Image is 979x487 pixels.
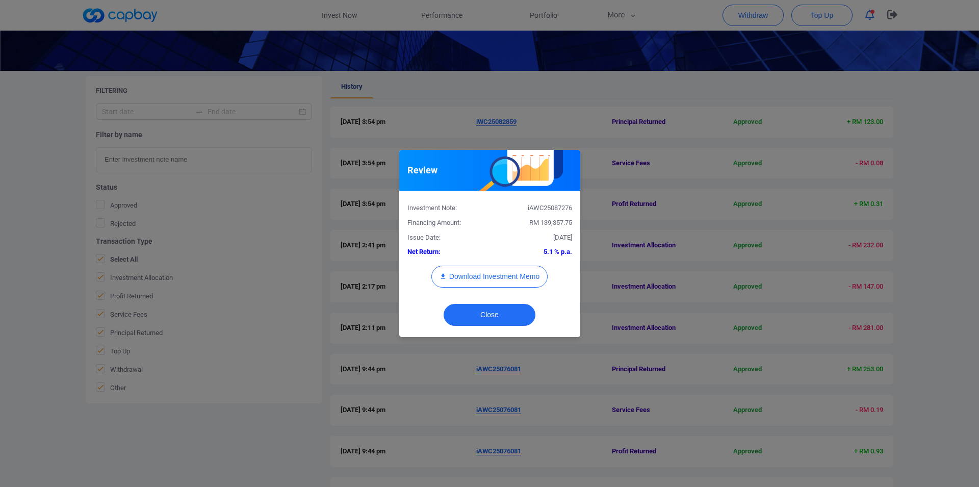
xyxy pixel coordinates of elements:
[489,203,580,214] div: iAWC25087276
[489,233,580,243] div: [DATE]
[400,247,490,258] div: Net Return:
[400,203,490,214] div: Investment Note:
[400,218,490,228] div: Financing Amount:
[444,304,535,326] button: Close
[489,247,580,258] div: 5.1 % p.a.
[431,266,548,288] button: Download Investment Memo
[400,233,490,243] div: Issue Date:
[529,219,572,226] span: RM 139,357.75
[407,164,437,176] h5: Review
